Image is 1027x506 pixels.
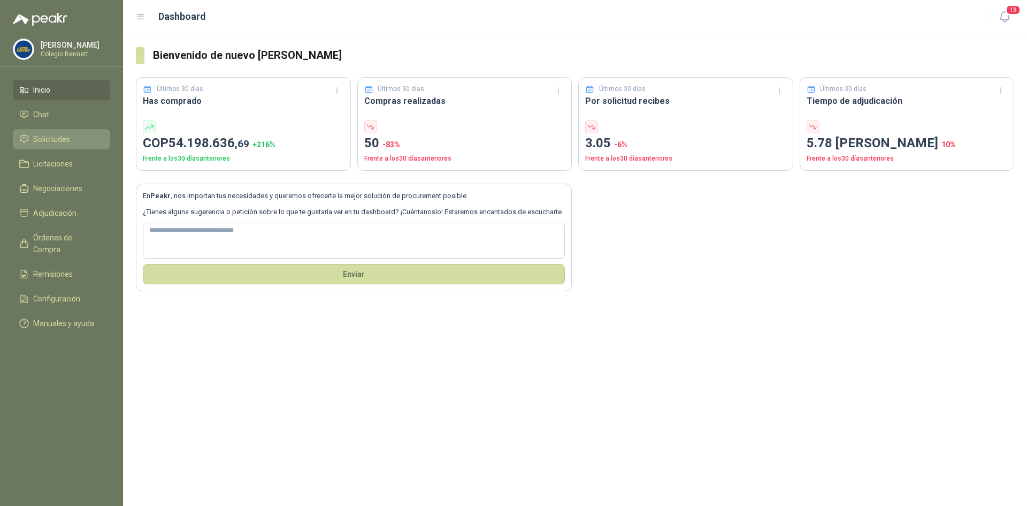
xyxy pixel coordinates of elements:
h3: Compras realizadas [364,94,565,108]
p: En , nos importan tus necesidades y queremos ofrecerte la mejor solución de procurement posible. [143,191,565,201]
p: Últimos 30 días [157,84,203,94]
span: Licitaciones [33,158,73,170]
span: Manuales y ayuda [33,318,94,329]
span: Negociaciones [33,183,82,194]
span: Adjudicación [33,207,76,219]
p: Frente a los 30 días anteriores [143,154,344,164]
p: Frente a los 30 días anteriores [807,154,1008,164]
button: 13 [995,7,1014,27]
h3: Bienvenido de nuevo [PERSON_NAME] [153,47,1014,64]
a: Órdenes de Compra [13,228,110,260]
img: Company Logo [13,39,34,59]
a: Remisiones [13,264,110,284]
h3: Has comprado [143,94,344,108]
span: 54.198.636 [168,135,249,150]
p: Colegio Bennett [41,51,108,57]
p: Frente a los 30 días anteriores [585,154,786,164]
b: Peakr [150,192,171,200]
p: Últimos 30 días [378,84,424,94]
span: Chat [33,109,49,120]
a: Manuales y ayuda [13,313,110,334]
p: 5.78 [PERSON_NAME] [807,133,1008,154]
span: 13 [1006,5,1021,15]
span: Configuración [33,293,80,305]
p: Últimos 30 días [599,84,646,94]
p: 3.05 [585,133,786,154]
p: Últimos 30 días [820,84,867,94]
p: [PERSON_NAME] [41,41,108,49]
span: Órdenes de Compra [33,232,100,255]
h3: Por solicitud recibes [585,94,786,108]
h1: Dashboard [158,9,206,24]
span: -6 % [614,140,627,149]
a: Solicitudes [13,129,110,149]
span: 10 % [941,140,956,149]
a: Adjudicación [13,203,110,223]
p: ¿Tienes alguna sugerencia o petición sobre lo que te gustaría ver en tu dashboard? ¡Cuéntanoslo! ... [143,207,565,217]
span: -83 % [382,140,400,149]
span: ,69 [235,138,249,150]
h3: Tiempo de adjudicación [807,94,1008,108]
img: Logo peakr [13,13,67,26]
a: Inicio [13,80,110,100]
span: Remisiones [33,268,73,280]
span: + 216 % [252,140,275,149]
a: Chat [13,104,110,125]
a: Licitaciones [13,154,110,174]
p: 50 [364,133,565,154]
a: Negociaciones [13,178,110,199]
p: COP [143,133,344,154]
span: Inicio [33,84,50,96]
a: Configuración [13,289,110,309]
button: Envíar [143,264,565,284]
span: Solicitudes [33,133,70,145]
p: Frente a los 30 días anteriores [364,154,565,164]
